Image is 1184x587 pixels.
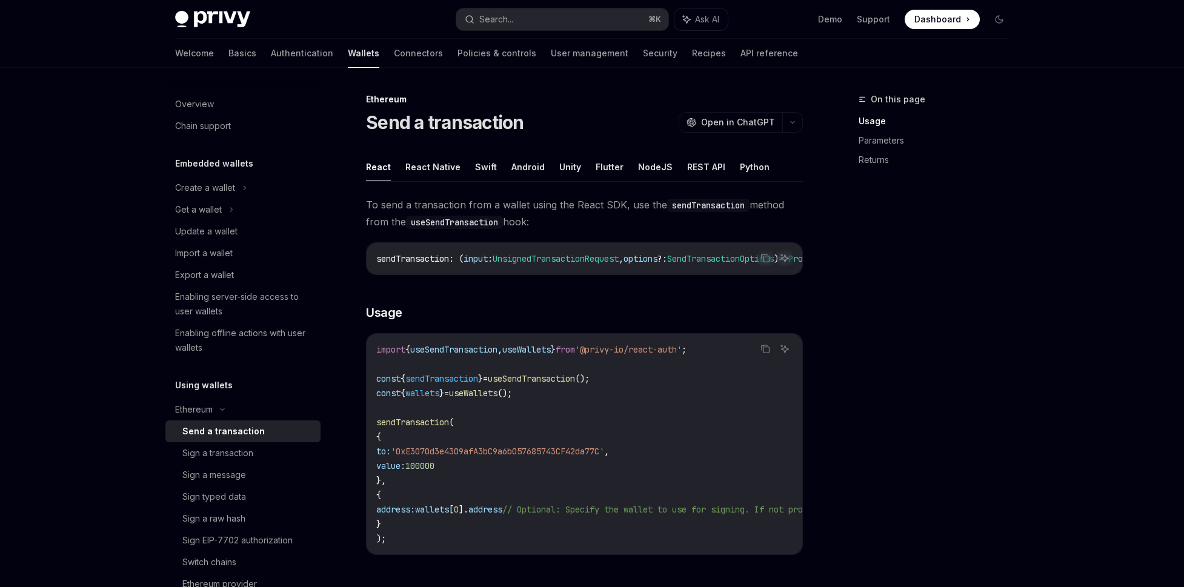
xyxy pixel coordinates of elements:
a: Update a wallet [165,221,321,242]
span: : [488,253,493,264]
span: 0 [454,504,459,515]
span: [ [449,504,454,515]
a: Authentication [271,39,333,68]
div: Overview [175,97,214,111]
div: Update a wallet [175,224,238,239]
div: Search... [479,12,513,27]
a: Returns [859,150,1019,170]
span: }, [376,475,386,486]
span: SendTransactionOptions [667,253,774,264]
span: Open in ChatGPT [701,116,775,128]
span: ) [774,253,779,264]
h1: Send a transaction [366,111,524,133]
span: 100000 [405,460,434,471]
div: Send a transaction [182,424,265,439]
div: Switch chains [182,555,236,569]
button: Ask AI [777,341,793,357]
button: NodeJS [638,153,673,181]
a: Welcome [175,39,214,68]
button: Swift [475,153,497,181]
button: Search...⌘K [456,8,668,30]
span: ]. [459,504,468,515]
a: Basics [228,39,256,68]
a: Send a transaction [165,420,321,442]
span: options [624,253,657,264]
button: Ask AI [777,250,793,266]
div: Sign a raw hash [182,511,245,526]
span: ⌘ K [648,15,661,24]
span: value: [376,460,405,471]
span: useSendTransaction [410,344,497,355]
span: address: [376,504,415,515]
button: Unity [559,153,581,181]
span: import [376,344,405,355]
code: useSendTransaction [406,216,503,229]
span: sendTransaction [376,417,449,428]
a: Sign a message [165,464,321,486]
div: Sign a transaction [182,446,253,460]
a: Sign a raw hash [165,508,321,529]
a: Demo [818,13,842,25]
span: { [405,344,410,355]
span: '@privy-io/react-auth' [575,344,682,355]
a: Security [643,39,677,68]
a: Usage [859,111,1019,131]
span: , [497,344,502,355]
a: Switch chains [165,551,321,573]
div: Ethereum [175,402,213,417]
span: wallets [405,388,439,399]
span: '0xE3070d3e4309afA3bC9a6b057685743CF42da77C' [391,446,604,457]
a: User management [551,39,628,68]
button: Open in ChatGPT [679,112,782,133]
div: Sign EIP-7702 authorization [182,533,293,548]
span: } [376,519,381,529]
a: API reference [740,39,798,68]
span: useWallets [449,388,497,399]
a: Support [857,13,890,25]
code: sendTransaction [667,199,750,212]
span: On this page [871,92,925,107]
span: { [376,431,381,442]
button: REST API [687,153,725,181]
span: from [556,344,575,355]
button: Flutter [596,153,624,181]
span: input [464,253,488,264]
span: ( [449,417,454,428]
div: Enabling offline actions with user wallets [175,326,313,355]
span: } [478,373,483,384]
div: Get a wallet [175,202,222,217]
div: Sign typed data [182,489,246,504]
span: } [551,344,556,355]
div: Sign a message [182,468,246,482]
button: Copy the contents from the code block [757,250,773,266]
div: Export a wallet [175,268,234,282]
a: Sign EIP-7702 authorization [165,529,321,551]
span: : ( [449,253,464,264]
a: Chain support [165,115,321,137]
div: Ethereum [366,93,803,105]
span: const [376,373,401,384]
span: ); [376,533,386,544]
span: const [376,388,401,399]
span: Ask AI [695,13,719,25]
span: { [401,388,405,399]
a: Overview [165,93,321,115]
a: Export a wallet [165,264,321,286]
button: Copy the contents from the code block [757,341,773,357]
span: } [439,388,444,399]
span: address [468,504,502,515]
span: UnsignedTransactionRequest [493,253,619,264]
a: Dashboard [905,10,980,29]
div: Enabling server-side access to user wallets [175,290,313,319]
span: To send a transaction from a wallet using the React SDK, use the method from the hook: [366,196,803,230]
a: Wallets [348,39,379,68]
div: Chain support [175,119,231,133]
div: Import a wallet [175,246,233,260]
button: Ask AI [674,8,728,30]
span: Usage [366,304,402,321]
a: Recipes [692,39,726,68]
a: Enabling server-side access to user wallets [165,286,321,322]
span: wallets [415,504,449,515]
a: Import a wallet [165,242,321,264]
span: sendTransaction [405,373,478,384]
